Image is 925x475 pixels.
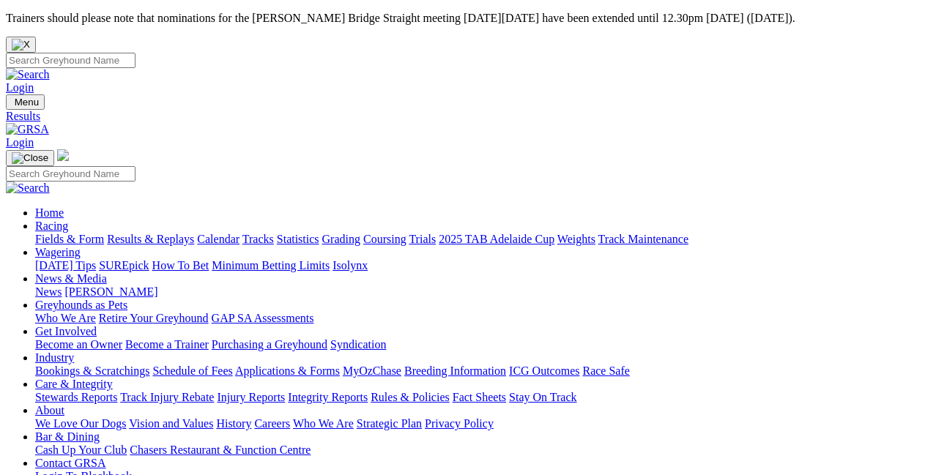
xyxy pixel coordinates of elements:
a: Care & Integrity [35,378,113,390]
a: Results [6,110,919,123]
a: GAP SA Assessments [212,312,314,324]
a: Contact GRSA [35,457,105,469]
a: Breeding Information [404,364,506,377]
a: SUREpick [99,259,149,272]
div: Care & Integrity [35,391,919,404]
a: [DATE] Tips [35,259,96,272]
a: Bar & Dining [35,430,100,443]
div: News & Media [35,285,919,299]
a: Racing [35,220,68,232]
img: logo-grsa-white.png [57,149,69,161]
p: Trainers should please note that nominations for the [PERSON_NAME] Bridge Straight meeting [DATE]... [6,12,919,25]
a: Purchasing a Greyhound [212,338,327,351]
a: Syndication [330,338,386,351]
a: Weights [557,233,595,245]
a: ICG Outcomes [509,364,579,377]
a: Cash Up Your Club [35,444,127,456]
a: Coursing [363,233,406,245]
a: Statistics [277,233,319,245]
div: Racing [35,233,919,246]
a: Get Involved [35,325,97,337]
a: Retire Your Greyhound [99,312,209,324]
a: Wagering [35,246,81,258]
a: MyOzChase [343,364,401,377]
a: Stewards Reports [35,391,117,403]
a: Who We Are [293,417,354,430]
img: X [12,39,30,51]
a: Calendar [197,233,239,245]
a: Track Maintenance [598,233,688,245]
a: Industry [35,351,74,364]
a: Login [6,136,34,149]
a: Results & Replays [107,233,194,245]
div: Get Involved [35,338,919,351]
a: Tracks [242,233,274,245]
span: Menu [15,97,39,108]
a: Login [6,81,34,94]
a: Injury Reports [217,391,285,403]
button: Toggle navigation [6,94,45,110]
input: Search [6,53,135,68]
a: Stay On Track [509,391,576,403]
a: Fact Sheets [453,391,506,403]
div: Bar & Dining [35,444,919,457]
a: Track Injury Rebate [120,391,214,403]
div: Industry [35,364,919,378]
a: Careers [254,417,290,430]
a: Grading [322,233,360,245]
a: Who We Are [35,312,96,324]
a: Home [35,206,64,219]
div: About [35,417,919,430]
a: Schedule of Fees [152,364,232,377]
a: Fields & Form [35,233,104,245]
img: Search [6,68,50,81]
a: Applications & Forms [235,364,340,377]
a: Isolynx [333,259,368,272]
a: [PERSON_NAME] [64,285,157,298]
img: Close [12,152,48,164]
a: Become a Trainer [125,338,209,351]
div: Greyhounds as Pets [35,312,919,325]
img: Search [6,182,50,195]
a: Strategic Plan [357,417,422,430]
div: Wagering [35,259,919,272]
a: Chasers Restaurant & Function Centre [130,444,311,456]
a: Race Safe [582,364,629,377]
a: Integrity Reports [288,391,368,403]
a: Greyhounds as Pets [35,299,127,311]
a: Vision and Values [129,417,213,430]
a: We Love Our Dogs [35,417,126,430]
a: Become an Owner [35,338,122,351]
a: 2025 TAB Adelaide Cup [439,233,554,245]
input: Search [6,166,135,182]
img: GRSA [6,123,49,136]
a: Bookings & Scratchings [35,364,149,377]
button: Toggle navigation [6,150,54,166]
a: Trials [409,233,436,245]
a: History [216,417,251,430]
a: Privacy Policy [425,417,494,430]
a: News & Media [35,272,107,285]
a: How To Bet [152,259,209,272]
a: Rules & Policies [371,391,450,403]
a: Minimum Betting Limits [212,259,330,272]
button: Close [6,37,36,53]
a: About [35,404,64,416]
a: News [35,285,62,298]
